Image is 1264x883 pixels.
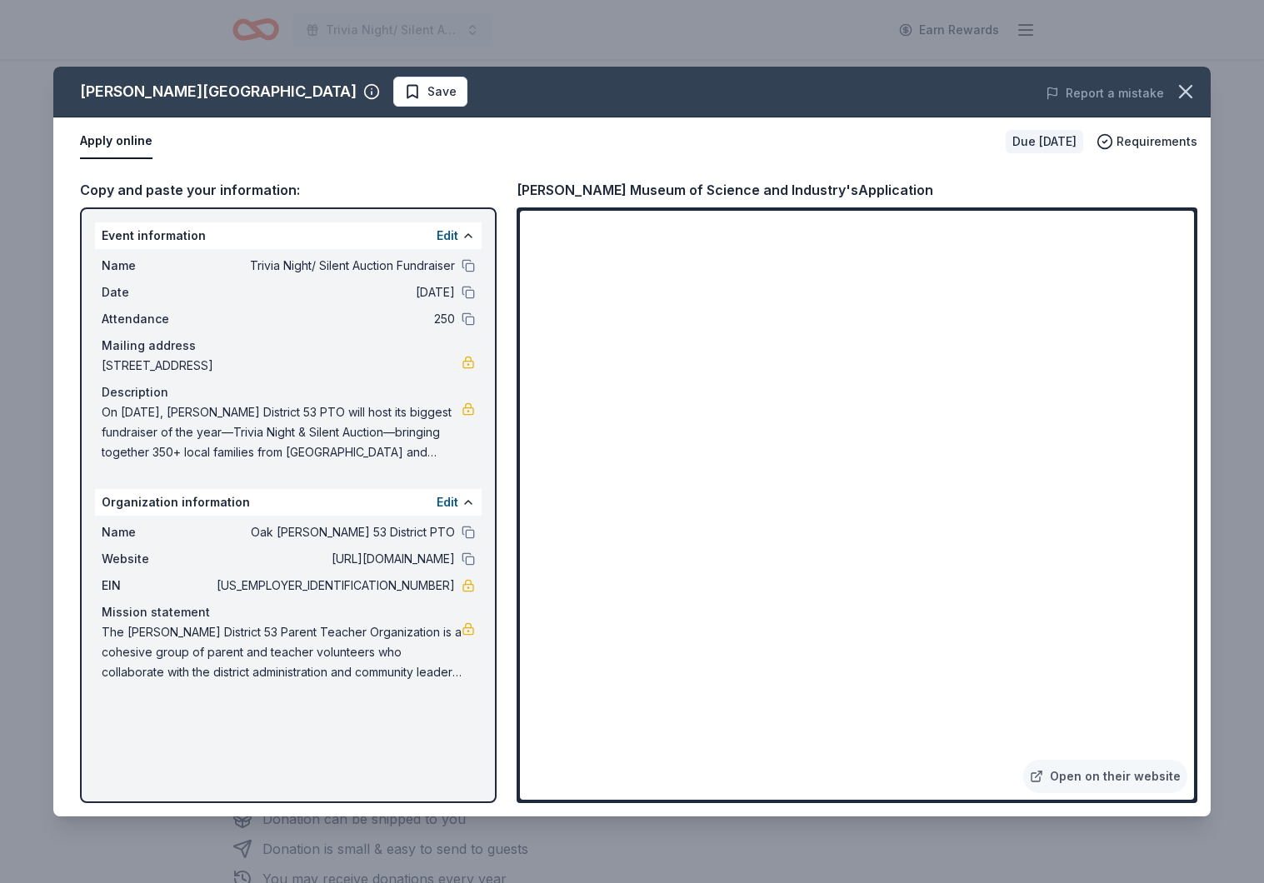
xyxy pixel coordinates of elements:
span: Trivia Night/ Silent Auction Fundraiser [213,256,455,276]
button: Save [393,77,467,107]
span: [URL][DOMAIN_NAME] [213,549,455,569]
div: [PERSON_NAME][GEOGRAPHIC_DATA] [80,78,357,105]
button: Edit [437,226,458,246]
span: 250 [213,309,455,329]
button: Report a mistake [1046,83,1164,103]
span: Save [427,82,457,102]
button: Apply online [80,124,152,159]
div: [PERSON_NAME] Museum of Science and Industry's Application [517,179,933,201]
div: Event information [95,222,482,249]
span: Date [102,282,213,302]
span: The [PERSON_NAME] District 53 Parent Teacher Organization is a cohesive group of parent and teach... [102,622,462,682]
span: Requirements [1117,132,1197,152]
a: Open on their website [1023,760,1187,793]
span: Name [102,256,213,276]
span: [US_EMPLOYER_IDENTIFICATION_NUMBER] [213,576,455,596]
div: Mission statement [102,602,475,622]
div: Organization information [95,489,482,516]
div: Due [DATE] [1006,130,1083,153]
span: [STREET_ADDRESS] [102,356,462,376]
span: EIN [102,576,213,596]
div: Mailing address [102,336,475,356]
div: Copy and paste your information: [80,179,497,201]
span: Name [102,522,213,542]
span: [DATE] [213,282,455,302]
button: Edit [437,492,458,512]
span: On [DATE], [PERSON_NAME] District 53 PTO will host its biggest fundraiser of the year—Trivia Nigh... [102,402,462,462]
span: Attendance [102,309,213,329]
div: Description [102,382,475,402]
button: Requirements [1097,132,1197,152]
span: Oak [PERSON_NAME] 53 District PTO [213,522,455,542]
span: Website [102,549,213,569]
